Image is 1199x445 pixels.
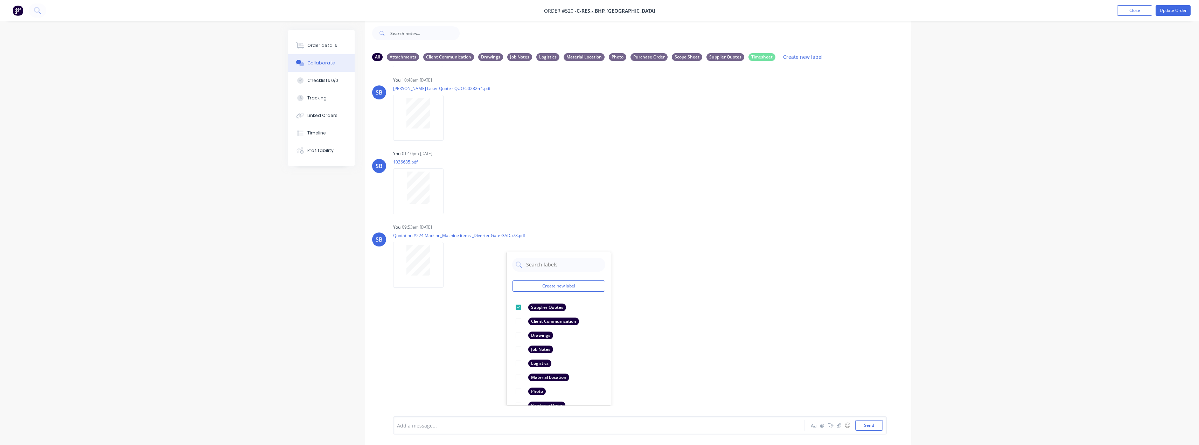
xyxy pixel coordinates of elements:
div: Supplier Quotes [706,53,744,61]
div: Checklists 0/0 [307,77,338,84]
div: You [393,77,400,83]
div: Photo [609,53,626,61]
img: Factory [13,5,23,16]
div: Job Notes [528,346,553,353]
div: All [372,53,383,61]
div: Collaborate [307,60,335,66]
div: Photo [528,388,546,395]
div: Scope Sheet [672,53,702,61]
div: SB [376,235,383,244]
div: You [393,224,400,230]
div: Tracking [307,95,327,101]
div: Order details [307,42,337,49]
div: Drawings [478,53,503,61]
div: Purchase Order [528,402,565,409]
button: Order details [288,37,355,54]
button: Linked Orders [288,107,355,124]
div: Client Communication [528,318,579,325]
button: Profitability [288,142,355,159]
div: Job Notes [507,53,532,61]
div: Supplier Quotes [528,304,566,311]
div: Timeline [307,130,326,136]
div: 09:53am [DATE] [402,224,432,230]
button: Send [855,420,883,431]
div: Client Communication [423,53,474,61]
button: Tracking [288,89,355,107]
div: 10:48am [DATE] [402,77,432,83]
div: 01:10pm [DATE] [402,151,432,157]
button: Timeline [288,124,355,142]
div: You [393,151,400,157]
button: Close [1117,5,1152,16]
button: ☺ [843,421,852,430]
div: Attachments [387,53,419,61]
div: Logistics [536,53,559,61]
button: Checklists 0/0 [288,72,355,89]
button: Create new label [512,280,605,292]
span: Order #520 - [544,7,577,14]
div: Profitability [307,147,334,154]
input: Search labels [525,258,602,272]
p: [PERSON_NAME] Laser Quote - QUO-50282-r1.pdf [393,85,490,91]
button: @ [818,421,827,430]
button: Collaborate [288,54,355,72]
div: SB [376,88,383,97]
button: Aa [810,421,818,430]
div: Linked Orders [307,112,337,119]
button: Update Order [1156,5,1191,16]
div: Material Location [564,53,605,61]
div: SB [376,162,383,170]
div: Drawings [528,332,553,339]
p: Quotation #224 Madson_Machine items _Diverter Gate GAD578.pdf [393,232,525,238]
a: C-RES - BHP [GEOGRAPHIC_DATA] [577,7,655,14]
div: Logistics [528,360,551,367]
input: Search notes... [390,26,460,40]
button: Create new label [780,52,827,62]
div: Timesheet [748,53,775,61]
div: Material Location [528,374,569,381]
div: Purchase Order [630,53,668,61]
p: 1036685.pdf [393,159,451,165]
